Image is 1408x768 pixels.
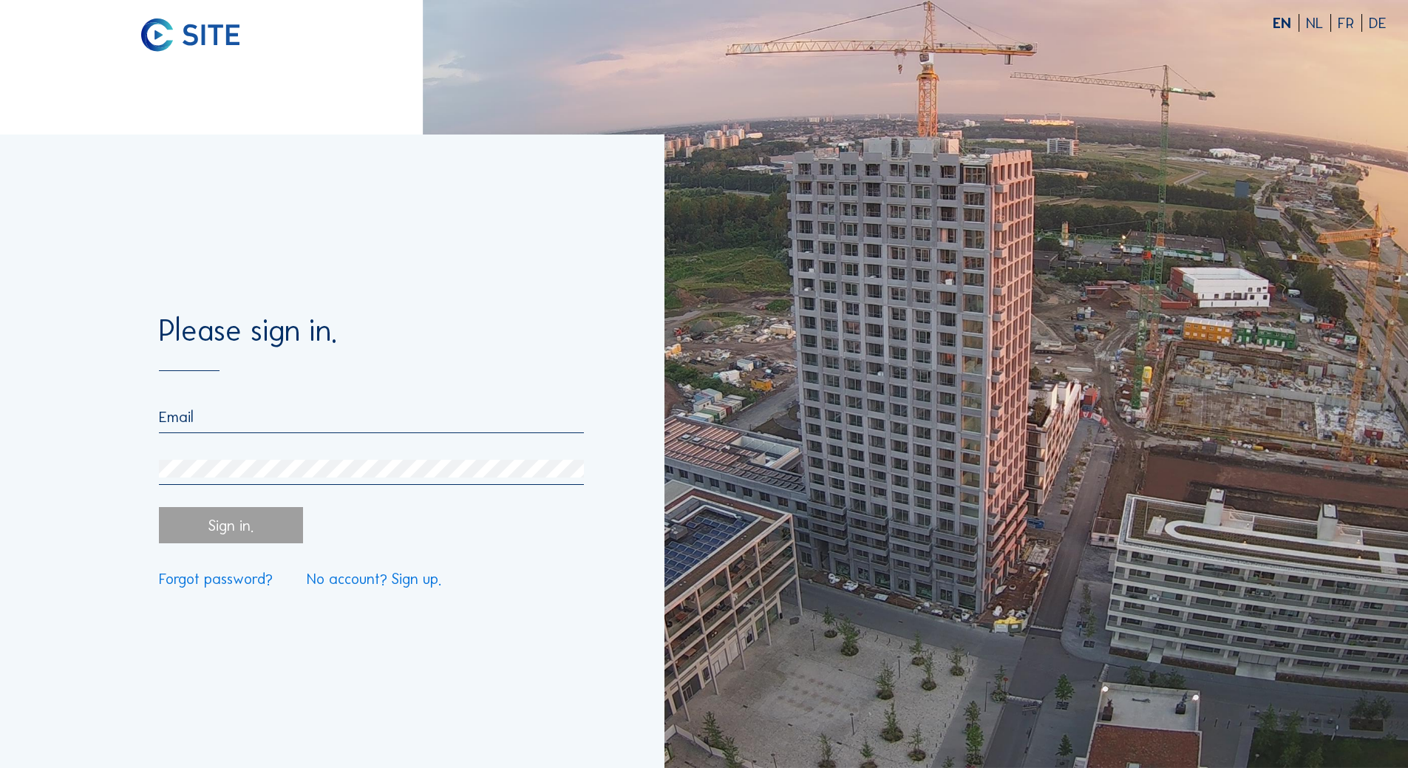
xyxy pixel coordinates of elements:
[141,18,239,52] img: C-SITE logo
[307,571,441,586] a: No account? Sign up.
[159,316,583,371] div: Please sign in.
[1369,16,1387,30] div: DE
[159,507,302,543] div: Sign in.
[1338,16,1362,30] div: FR
[159,408,583,426] input: Email
[1273,16,1299,30] div: EN
[159,571,273,586] a: Forgot password?
[1306,16,1331,30] div: NL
